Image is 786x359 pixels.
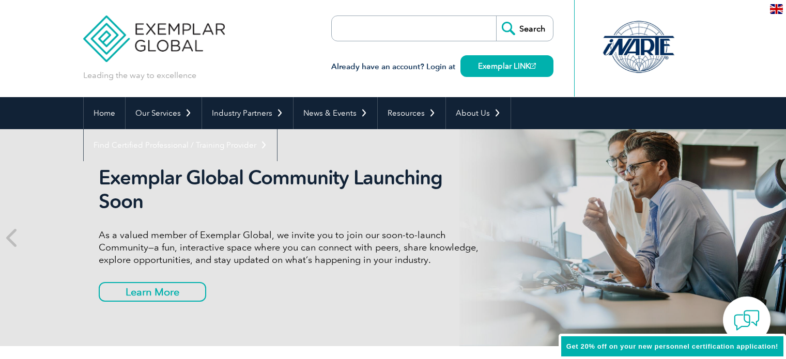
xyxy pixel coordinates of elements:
[770,4,783,14] img: en
[99,229,486,266] p: As a valued member of Exemplar Global, we invite you to join our soon-to-launch Community—a fun, ...
[99,282,206,302] a: Learn More
[294,97,377,129] a: News & Events
[83,70,196,81] p: Leading the way to excellence
[99,166,486,213] h2: Exemplar Global Community Launching Soon
[530,63,536,69] img: open_square.png
[202,97,293,129] a: Industry Partners
[496,16,553,41] input: Search
[331,60,553,73] h3: Already have an account? Login at
[734,307,760,333] img: contact-chat.png
[566,342,778,350] span: Get 20% off on your new personnel certification application!
[84,129,277,161] a: Find Certified Professional / Training Provider
[84,97,125,129] a: Home
[446,97,511,129] a: About Us
[126,97,202,129] a: Our Services
[378,97,445,129] a: Resources
[460,55,553,77] a: Exemplar LINK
